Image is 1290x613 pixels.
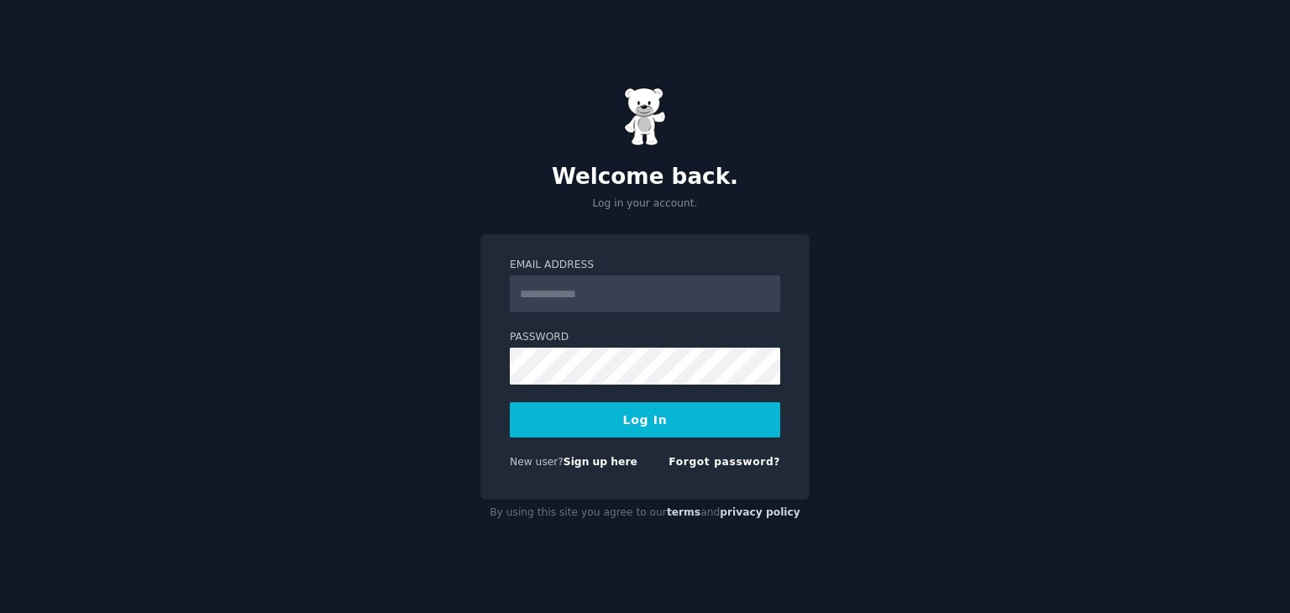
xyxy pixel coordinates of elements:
[510,258,780,273] label: Email Address
[720,506,800,518] a: privacy policy
[510,402,780,437] button: Log In
[510,330,780,345] label: Password
[480,196,810,212] p: Log in your account.
[480,164,810,191] h2: Welcome back.
[564,456,637,468] a: Sign up here
[480,500,810,527] div: By using this site you agree to our and
[667,506,700,518] a: terms
[510,456,564,468] span: New user?
[669,456,780,468] a: Forgot password?
[624,87,666,146] img: Gummy Bear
